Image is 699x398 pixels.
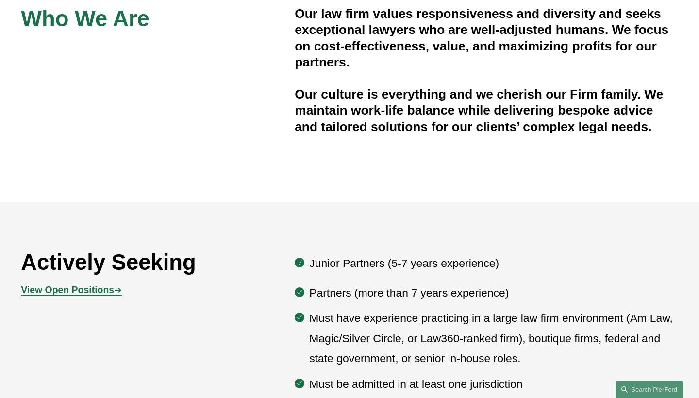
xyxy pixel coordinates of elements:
h4: Our law firm values responsiveness and diversity and seeks exceptional lawyers who are well-adjus... [295,6,678,71]
h4: Our culture is everything and we cherish our Firm family. We maintain work-life balance while del... [295,86,678,135]
a: Search this site [616,381,683,398]
p: Must be admitted in at least one jurisdiction [309,374,678,394]
h2: Actively Seeking [21,249,240,276]
strong: View Open Positions [21,284,114,295]
p: Must have experience practicing in a large law firm environment (Am Law, Magic/Silver Circle, or ... [309,308,678,368]
span: Who We Are [21,6,150,31]
p: Junior Partners (5-7 years experience) [309,253,678,273]
a: View Open Positions➔ [21,284,122,295]
span: ➔ [21,284,122,295]
p: Partners (more than 7 years experience) [309,283,678,303]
